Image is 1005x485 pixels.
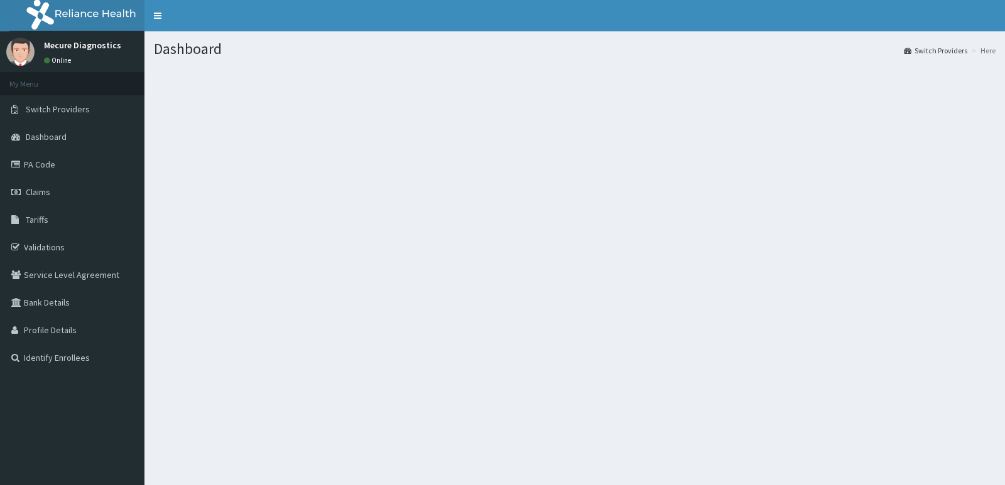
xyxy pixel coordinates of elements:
[44,56,74,65] a: Online
[154,41,996,57] h1: Dashboard
[44,41,121,50] p: Mecure Diagnostics
[26,186,50,198] span: Claims
[26,131,67,142] span: Dashboard
[969,45,996,56] li: Here
[6,38,35,66] img: User Image
[26,214,48,225] span: Tariffs
[26,104,90,115] span: Switch Providers
[904,45,967,56] a: Switch Providers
